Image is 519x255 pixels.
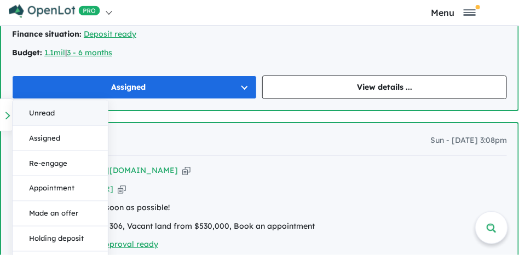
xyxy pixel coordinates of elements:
img: Openlot PRO Logo White [9,4,100,18]
div: Land Lot 306, Vacant land from $530,000, Book an appointment [12,220,507,233]
a: Deposit ready [84,29,136,39]
div: | [12,47,507,60]
a: 3 - 6 months [67,48,112,57]
strong: Finance situation: [12,29,82,39]
a: View details ... [262,76,507,99]
a: 1.1mil [44,48,65,57]
button: Copy [182,165,191,176]
button: Unread [13,101,108,126]
button: Appointment [13,176,108,201]
button: Toggle navigation [391,7,517,18]
span: Sun - [DATE] 3:08pm [430,134,507,147]
button: Copy [118,183,126,195]
button: Re-engage [13,151,108,176]
div: As soon as possible! [12,201,507,215]
button: Assigned [12,76,257,99]
a: Pre-approval ready [84,239,158,249]
button: Assigned [13,126,108,151]
button: Made an offer [13,201,108,227]
strong: Budget: [12,48,42,57]
button: Holding deposit [13,227,108,252]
